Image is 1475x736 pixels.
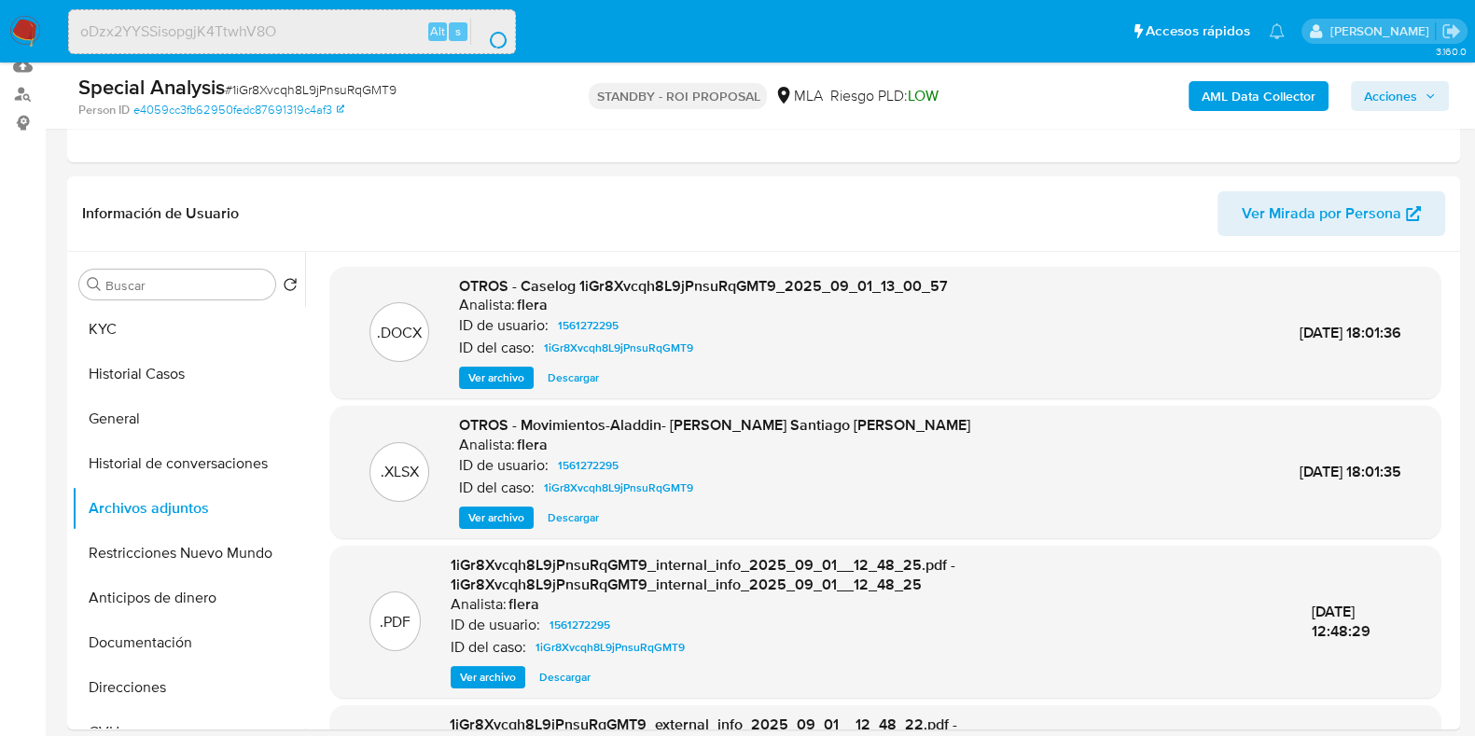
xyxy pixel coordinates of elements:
span: 1iGr8Xvcqh8L9jPnsuRqGMT9_internal_info_2025_09_01__12_48_25.pdf - 1iGr8Xvcqh8L9jPnsuRqGMT9_intern... [451,554,955,596]
button: Restricciones Nuevo Mundo [72,531,305,576]
span: 1561272295 [558,454,619,477]
a: 1561272295 [550,314,626,337]
h6: flera [517,436,548,454]
button: Descargar [538,367,608,389]
span: Ver archivo [468,368,524,387]
p: ID del caso: [459,339,535,357]
a: 1561272295 [550,454,626,477]
span: Descargar [539,668,591,687]
button: Ver Mirada por Persona [1218,191,1445,236]
b: Special Analysis [78,72,225,102]
span: Descargar [548,368,599,387]
input: Buscar [105,277,268,294]
span: Riesgo PLD: [829,86,938,106]
span: s [455,22,461,40]
button: Descargar [538,507,608,529]
button: Volver al orden por defecto [283,277,298,298]
p: florencia.lera@mercadolibre.com [1329,22,1435,40]
h6: flera [508,595,539,614]
b: Person ID [78,102,130,118]
button: Ver archivo [459,367,534,389]
p: ID del caso: [451,638,526,657]
p: ID de usuario: [451,616,540,634]
span: [DATE] 18:01:36 [1300,322,1401,343]
span: 1iGr8Xvcqh8L9jPnsuRqGMT9 [544,337,693,359]
button: Documentación [72,620,305,665]
a: Salir [1441,21,1461,41]
p: STANDBY - ROI PROPOSAL [589,83,767,109]
p: Analista: [459,436,515,454]
button: Historial de conversaciones [72,441,305,486]
h1: Información de Usuario [82,204,239,223]
span: 1561272295 [558,314,619,337]
div: MLA [774,86,822,106]
span: [DATE] 18:01:35 [1300,461,1401,482]
button: Historial Casos [72,352,305,396]
span: 3.160.0 [1435,44,1466,59]
button: AML Data Collector [1189,81,1329,111]
button: Archivos adjuntos [72,486,305,531]
p: .PDF [380,612,410,632]
span: 1iGr8Xvcqh8L9jPnsuRqGMT9 [544,477,693,499]
button: Acciones [1351,81,1449,111]
span: 1561272295 [550,614,610,636]
a: 1iGr8Xvcqh8L9jPnsuRqGMT9 [536,337,701,359]
button: Descargar [530,666,600,688]
button: Buscar [87,277,102,292]
p: .XLSX [381,462,419,482]
a: Notificaciones [1269,23,1285,39]
input: Buscar usuario o caso... [69,20,515,44]
h6: flera [517,296,548,314]
p: ID de usuario: [459,456,549,475]
a: 1561272295 [542,614,618,636]
a: 1iGr8Xvcqh8L9jPnsuRqGMT9 [536,477,701,499]
button: Direcciones [72,665,305,710]
button: KYC [72,307,305,352]
p: Analista: [451,595,507,614]
span: Ver archivo [468,508,524,527]
p: .DOCX [377,323,422,343]
button: Ver archivo [459,507,534,529]
span: [DATE] 12:48:29 [1312,601,1371,643]
button: Ver archivo [451,666,525,688]
a: 1iGr8Xvcqh8L9jPnsuRqGMT9 [528,636,692,659]
span: OTROS - Movimientos-Aladdin- [PERSON_NAME] Santiago [PERSON_NAME] [459,414,970,436]
button: Anticipos de dinero [72,576,305,620]
span: Descargar [548,508,599,527]
span: Ver archivo [460,668,516,687]
span: OTROS - Caselog 1iGr8Xvcqh8L9jPnsuRqGMT9_2025_09_01_13_00_57 [459,275,948,297]
b: AML Data Collector [1202,81,1315,111]
span: Ver Mirada por Persona [1242,191,1401,236]
a: e4059cc3fb62950fedc87691319c4af3 [133,102,344,118]
p: Analista: [459,296,515,314]
span: # 1iGr8Xvcqh8L9jPnsuRqGMT9 [225,80,397,99]
span: 1iGr8Xvcqh8L9jPnsuRqGMT9 [536,636,685,659]
button: General [72,396,305,441]
p: ID del caso: [459,479,535,497]
span: Acciones [1364,81,1417,111]
span: Accesos rápidos [1146,21,1250,41]
p: ID de usuario: [459,316,549,335]
span: Alt [430,22,445,40]
button: search-icon [470,19,508,45]
span: LOW [907,85,938,106]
